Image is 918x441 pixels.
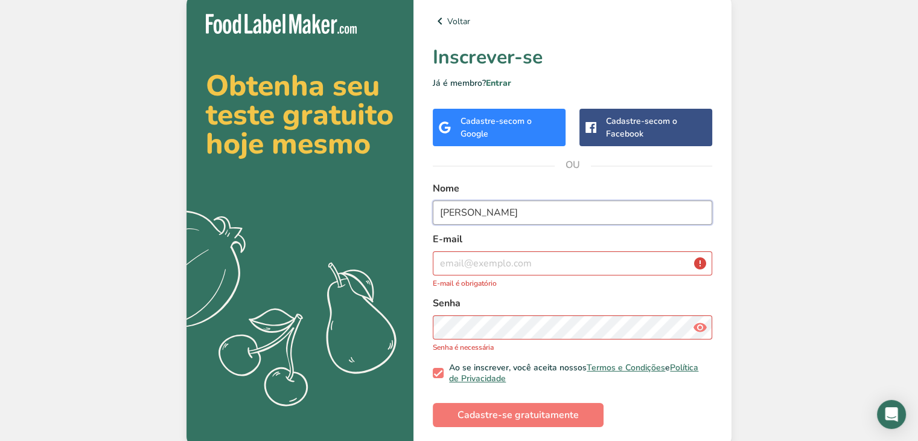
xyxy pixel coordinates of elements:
font: teste gratuito [206,95,394,135]
font: Nome [433,182,459,195]
font: E-mail é obrigatório [433,278,497,288]
a: Entrar [486,77,511,89]
a: Termos e Condições [587,362,665,373]
font: e [665,362,670,373]
input: John Doe [433,201,712,225]
a: Voltar [433,14,712,28]
font: Obtenha seu [206,66,380,106]
font: Já é membro? [433,77,486,89]
font: Cadastre-se [461,115,508,127]
div: Abra o Intercom Messenger [877,400,906,429]
font: hoje mesmo [206,124,371,164]
font: OU [566,158,580,172]
font: E-mail [433,233,462,246]
font: Cadastre-se [606,115,654,127]
font: Ao se inscrever, você aceita nossos [449,362,587,373]
font: Senha [433,297,461,310]
font: Cadastre-se gratuitamente [457,408,579,422]
font: Senha é necessária [433,343,494,352]
font: Inscrever-se [433,44,543,70]
input: email@exemplo.com [433,251,712,275]
a: Política de Privacidade [449,362,698,384]
button: Cadastre-se gratuitamente [433,403,604,427]
font: Voltar [447,16,470,27]
img: Fabricante de etiquetas para alimentos [206,14,357,34]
